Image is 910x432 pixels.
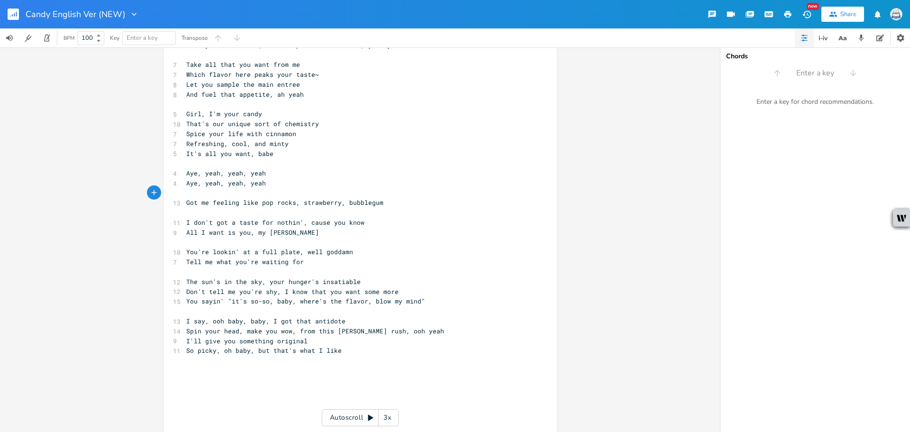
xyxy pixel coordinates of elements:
[186,287,399,296] span: Don't tell me you're shy, I know that you want some more
[186,90,304,99] span: And fuel that appetite, ah yeah
[186,41,402,49] span: So lay here with me, let our pleas set us free, yeah yeah
[720,92,910,112] div: Enter a key for chord recommendations.
[807,3,819,10] div: New
[186,198,383,207] span: Got me feeling like pop rocks, strawberry, bubblegum
[182,35,208,41] div: Transpose
[186,337,308,345] span: I'll give you something original
[186,70,319,79] span: Which flavor here peaks your taste~
[796,68,834,79] span: Enter a key
[186,110,262,118] span: Girl, I'm your candy
[186,139,289,148] span: Refreshing, cool, and minty
[821,7,864,22] button: Share
[726,53,904,60] div: Chords
[890,8,902,20] img: Sign In
[26,10,126,18] span: Candy English Ver (NEW)
[186,60,300,69] span: Take all that you want from me
[186,228,319,237] span: All I want is you, my [PERSON_NAME]
[186,297,425,305] span: You sayin' "it's so-so, baby, where's the flavor, blow my mind"
[186,218,364,227] span: I don't got a taste for nothin', cause you know
[186,119,319,128] span: That's our unique sort of chemistry
[186,346,342,355] span: So picky, oh baby, but that's what I like
[110,35,119,41] div: Key
[186,129,296,138] span: Spice your life with cinnamon
[64,36,74,41] div: BPM
[186,277,361,286] span: The sun's in the sky, your hunger's insatiable
[379,409,396,426] div: 3x
[186,317,346,325] span: I say, ooh baby, baby, I got that antidote
[186,80,300,89] span: Let you sample the main entree
[186,257,304,266] span: Tell me what you're waiting for
[186,327,444,335] span: Spin your head, make you wow, from this [PERSON_NAME] rush, ooh yeah
[127,34,158,42] span: Enter a key
[797,6,816,23] button: New
[322,409,399,426] div: Autoscroll
[186,179,266,187] span: Aye, yeah, yeah, yeah
[840,10,856,18] div: Share
[186,169,266,177] span: Aye, yeah, yeah, yeah
[186,248,353,256] span: You're lookin' at a full plate, well goddamn
[186,149,273,158] span: It's all you want, babe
